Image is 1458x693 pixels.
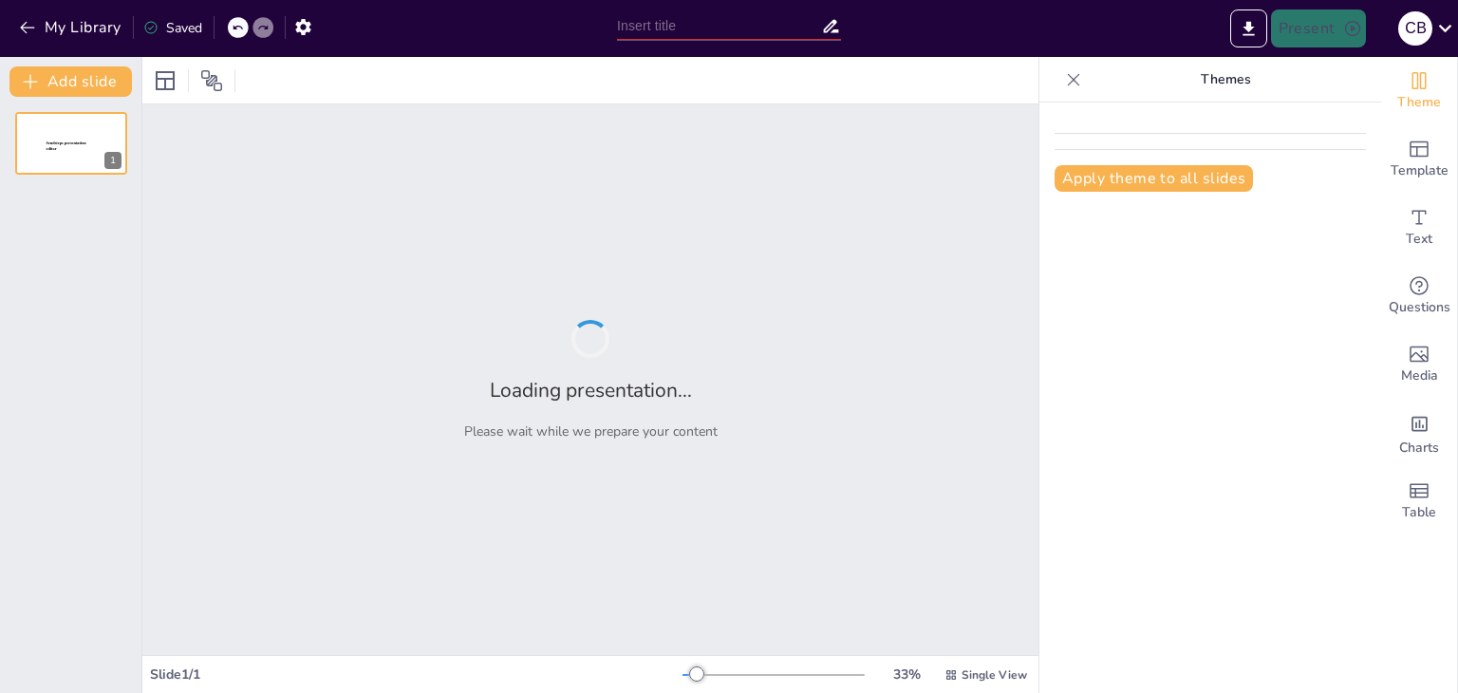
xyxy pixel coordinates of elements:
[1401,365,1438,386] span: Media
[15,112,127,175] div: 1
[464,422,718,440] p: Please wait while we prepare your content
[1381,194,1457,262] div: Add text boxes
[1397,92,1441,113] span: Theme
[143,19,202,37] div: Saved
[1398,9,1432,47] button: C b
[200,69,223,92] span: Position
[1399,438,1439,459] span: Charts
[617,12,821,40] input: Insert title
[9,66,132,97] button: Add slide
[1271,9,1366,47] button: Present
[1381,399,1457,467] div: Add charts and graphs
[490,377,692,403] h2: Loading presentation...
[1055,165,1253,192] button: Apply theme to all slides
[1381,57,1457,125] div: Change the overall theme
[1398,11,1432,46] div: C b
[1381,125,1457,194] div: Add ready made slides
[1381,330,1457,399] div: Add images, graphics, shapes or video
[1381,467,1457,535] div: Add a table
[1230,9,1267,47] button: Export to PowerPoint
[1389,297,1450,318] span: Questions
[884,665,929,684] div: 33 %
[1089,57,1362,103] p: Themes
[1406,229,1432,250] span: Text
[150,66,180,96] div: Layout
[1381,262,1457,330] div: Get real-time input from your audience
[104,152,121,169] div: 1
[47,141,86,152] span: Sendsteps presentation editor
[14,12,129,43] button: My Library
[1402,502,1436,523] span: Table
[1391,160,1449,181] span: Template
[150,665,682,684] div: Slide 1 / 1
[962,667,1027,683] span: Single View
